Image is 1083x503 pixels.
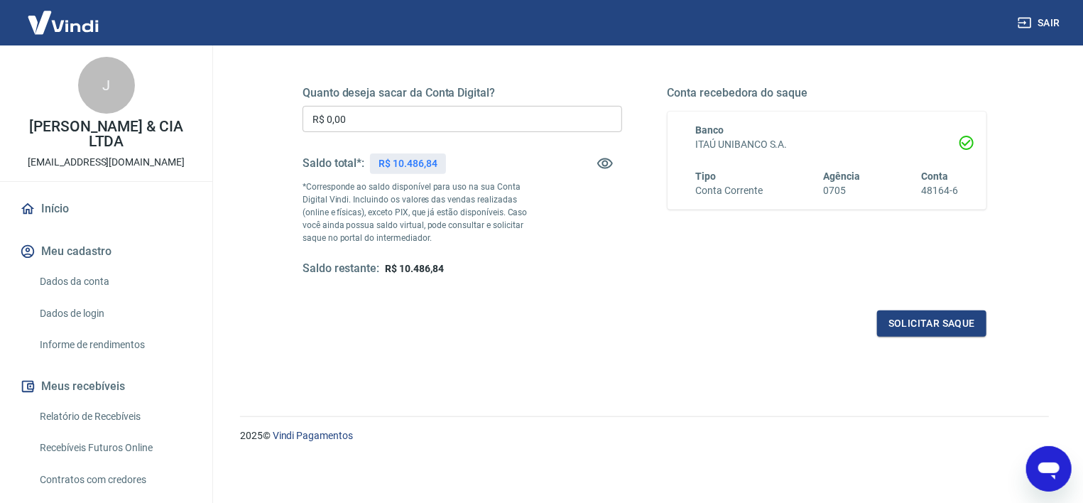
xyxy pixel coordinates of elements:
[696,183,763,198] h6: Conta Corrente
[303,86,622,100] h5: Quanto deseja sacar da Conta Digital?
[303,261,379,276] h5: Saldo restante:
[34,433,195,463] a: Recebíveis Futuros Online
[34,402,195,431] a: Relatório de Recebíveis
[34,330,195,359] a: Informe de rendimentos
[78,57,135,114] div: J
[17,193,195,225] a: Início
[385,263,443,274] span: R$ 10.486,84
[1015,10,1066,36] button: Sair
[1026,446,1072,492] iframe: Botão para abrir a janela de mensagens
[17,371,195,402] button: Meus recebíveis
[17,236,195,267] button: Meu cadastro
[34,465,195,494] a: Contratos com credores
[921,183,958,198] h6: 48164-6
[824,171,861,182] span: Agência
[303,180,542,244] p: *Corresponde ao saldo disponível para uso na sua Conta Digital Vindi. Incluindo os valores das ve...
[17,1,109,44] img: Vindi
[34,267,195,296] a: Dados da conta
[240,428,1049,443] p: 2025 ©
[696,137,959,152] h6: ITAÚ UNIBANCO S.A.
[303,156,364,171] h5: Saldo total*:
[696,171,717,182] span: Tipo
[668,86,987,100] h5: Conta recebedora do saque
[824,183,861,198] h6: 0705
[11,119,201,149] p: [PERSON_NAME] & CIA LTDA
[877,310,986,337] button: Solicitar saque
[273,430,353,441] a: Vindi Pagamentos
[28,155,185,170] p: [EMAIL_ADDRESS][DOMAIN_NAME]
[34,299,195,328] a: Dados de login
[696,124,724,136] span: Banco
[921,171,948,182] span: Conta
[379,156,437,171] p: R$ 10.486,84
